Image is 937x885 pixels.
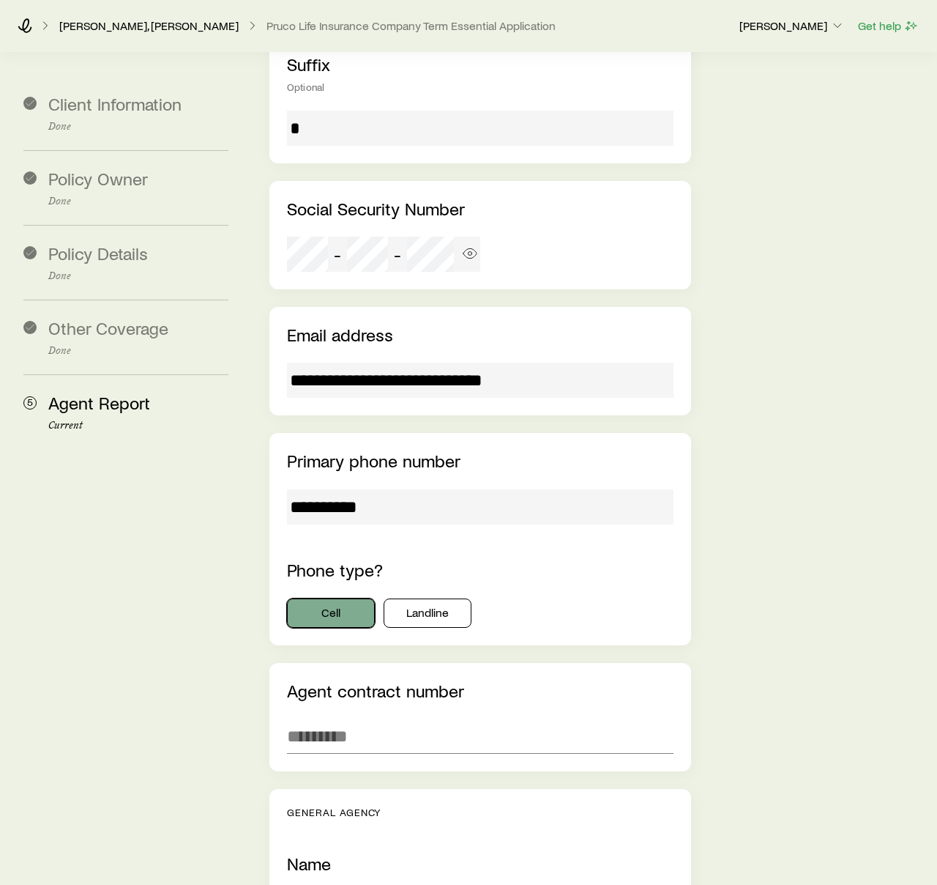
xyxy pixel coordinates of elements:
button: Cell [287,599,375,628]
span: Policy Owner [48,168,148,189]
div: Optional [287,81,673,93]
button: [PERSON_NAME] [739,18,845,35]
p: Current [48,420,228,432]
span: - [334,244,341,264]
label: Primary phone number [287,450,460,471]
label: Name [287,853,331,874]
p: Done [48,196,228,207]
span: - [394,244,401,264]
span: 5 [23,396,37,410]
button: Pruco Life Insurance Company Term Essential Application [266,19,556,33]
span: Other Coverage [48,317,168,338]
p: Done [48,270,228,282]
button: Get help [857,18,919,34]
a: [PERSON_NAME], [PERSON_NAME] [59,19,239,33]
label: Suffix [287,53,330,75]
p: Done [48,121,228,133]
p: Done [48,345,228,357]
span: Policy Details [48,242,148,264]
p: Email address [287,325,673,345]
span: Agent Report [48,392,150,413]
p: [PERSON_NAME] [739,18,845,33]
label: Phone type? [287,559,383,580]
button: Landline [384,599,471,628]
p: Agent contract number [287,681,673,701]
p: General agency [287,807,673,818]
span: Client Information [48,93,182,114]
p: Social Security Number [287,199,673,219]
